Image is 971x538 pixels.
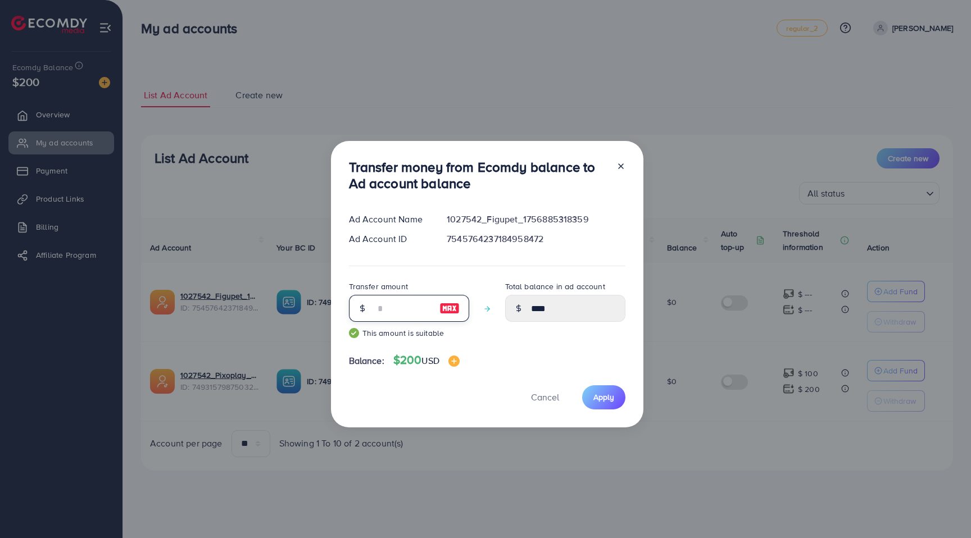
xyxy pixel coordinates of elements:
[593,391,614,403] span: Apply
[340,213,438,226] div: Ad Account Name
[421,354,439,367] span: USD
[393,353,460,367] h4: $200
[582,385,625,409] button: Apply
[438,232,634,245] div: 7545764237184958472
[349,281,408,292] label: Transfer amount
[349,328,359,338] img: guide
[439,302,460,315] img: image
[517,385,573,409] button: Cancel
[531,391,559,403] span: Cancel
[438,213,634,226] div: 1027542_Figupet_1756885318359
[448,355,460,367] img: image
[349,327,469,339] small: This amount is suitable
[349,354,384,367] span: Balance:
[505,281,605,292] label: Total balance in ad account
[340,232,438,245] div: Ad Account ID
[923,487,963,530] iframe: Chat
[349,159,607,192] h3: Transfer money from Ecomdy balance to Ad account balance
